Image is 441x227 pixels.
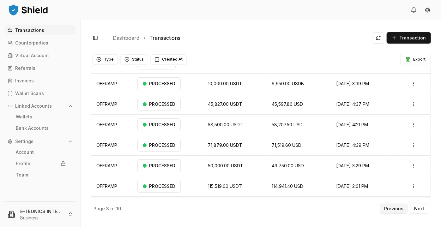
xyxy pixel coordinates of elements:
[208,183,242,189] span: 115,519.00 USDT
[16,115,32,119] p: Wallets
[15,53,49,58] p: Virtual Account
[5,51,76,61] a: Virtual Account
[149,34,180,42] a: Transactions
[336,142,369,148] span: [DATE] 4:39 PM
[336,122,368,127] span: [DATE] 4:21 PM
[272,163,304,168] span: 49,750.00 USD
[414,206,424,211] p: Next
[94,206,105,211] p: Page
[113,34,368,42] nav: breadcrumb
[15,79,34,83] p: Invoices
[137,159,181,172] div: PROCESSED
[387,32,431,44] button: Transaction
[16,126,49,130] p: Bank Accounts
[5,25,76,35] a: Transactions
[3,204,78,224] button: E-TRONICS INTERNATIONAL CORPBusiness
[91,176,132,196] td: OFFRAMP
[384,206,403,211] p: Previous
[410,204,428,214] button: Next
[16,150,34,154] p: Account
[110,206,115,211] p: of
[13,170,68,180] a: Team
[15,139,33,144] p: Settings
[272,142,301,148] span: 71,519.60 USD
[5,76,76,86] a: Invoices
[5,38,76,48] a: Counterparties
[91,135,132,155] td: OFFRAMP
[116,206,121,211] p: 10
[336,101,369,107] span: [DATE] 4:37 PM
[162,57,183,62] span: Created At
[336,163,369,168] span: [DATE] 3:29 PM
[137,180,181,193] div: PROCESSED
[8,3,49,16] img: ShieldPay Logo
[16,161,30,166] p: Profile
[91,155,132,176] td: OFFRAMP
[13,112,68,122] a: Wallets
[20,208,63,215] p: E-TRONICS INTERNATIONAL CORP
[272,81,304,86] span: 9,950.00 USDB
[5,63,76,73] a: Referrals
[16,173,28,177] p: Team
[91,73,132,94] td: OFFRAMP
[13,147,68,157] a: Account
[137,77,181,90] div: PROCESSED
[272,122,303,127] span: 58,207.50 USD
[91,94,132,114] td: OFFRAMP
[336,81,369,86] span: [DATE] 3:39 PM
[137,98,181,111] div: PROCESSED
[106,206,109,211] p: 3
[208,101,242,107] span: 45,827.00 USDT
[272,183,303,189] span: 114,941.40 USD
[272,101,303,107] span: 45,597.86 USD
[113,34,139,42] a: Dashboard
[20,215,63,221] p: Business
[15,66,35,70] p: Referrals
[150,54,187,64] button: Created At
[380,204,408,214] button: Previous
[137,139,181,152] div: PROCESSED
[15,28,44,33] p: Transactions
[208,142,242,148] span: 71,879.00 USDT
[208,163,243,168] span: 50,000.00 USDT
[137,118,181,131] div: PROCESSED
[399,35,426,41] span: Transaction
[13,158,68,169] a: Profile
[5,136,76,146] button: Settings
[15,91,44,96] p: Wallet Scans
[92,54,118,64] button: Type
[91,196,132,217] td: OFFRAMP
[336,183,368,189] span: [DATE] 2:01 PM
[15,104,52,108] p: Linked Accounts
[15,41,48,45] p: Counterparties
[91,114,132,135] td: OFFRAMP
[208,122,243,127] span: 58,500.00 USDT
[5,88,76,99] a: Wallet Scans
[208,81,242,86] span: 10,000.00 USDT
[5,101,76,111] button: Linked Accounts
[120,54,148,64] button: Status
[400,54,431,65] button: Export
[13,123,68,133] a: Bank Accounts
